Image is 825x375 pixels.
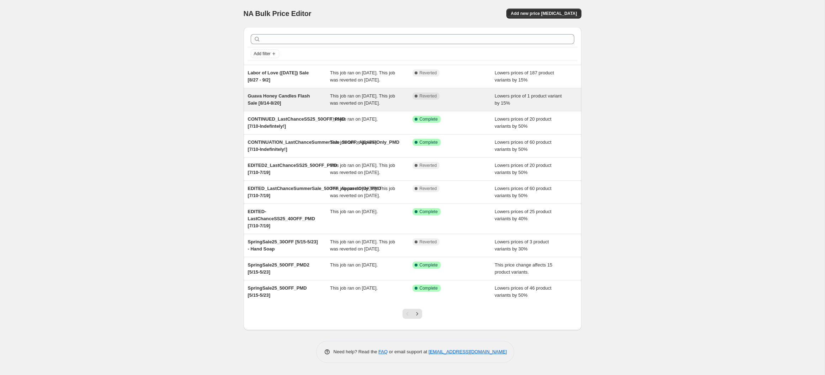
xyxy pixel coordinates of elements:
[254,51,271,57] span: Add filter
[511,11,577,16] span: Add new price [MEDICAL_DATA]
[330,262,378,268] span: This job ran on [DATE].
[420,93,437,99] span: Reverted
[330,139,378,145] span: This job ran on [DATE].
[506,9,581,19] button: Add new price [MEDICAL_DATA]
[495,209,552,221] span: Lowers prices of 25 product variants by 40%
[420,116,438,122] span: Complete
[495,239,549,252] span: Lowers prices of 3 product variants by 30%
[334,349,379,354] span: Need help? Read the
[495,70,554,83] span: Lowers prices of 187 product variants by 15%
[378,349,388,354] a: FAQ
[495,285,552,298] span: Lowers prices of 46 product variants by 50%
[248,70,309,83] span: Labor of Love ([DATE]) Sale [8/27 - 9/2]
[495,116,552,129] span: Lowers prices of 20 product variants by 50%
[330,209,378,214] span: This job ran on [DATE].
[248,209,315,228] span: EDITED-LastChanceSS25_40OFF_PMD [7/10-7/19]
[248,93,310,106] span: Guava Honey Candles Flash Sale [8/14-8/20]
[330,239,395,252] span: This job ran on [DATE]. This job was reverted on [DATE].
[420,186,437,191] span: Reverted
[495,163,552,175] span: Lowers prices of 20 product variants by 50%
[420,239,437,245] span: Reverted
[330,93,395,106] span: This job ran on [DATE]. This job was reverted on [DATE].
[248,262,309,275] span: SpringSale25_50OFF_PMD﻿2 [5/15-5/23]
[420,70,437,76] span: Reverted
[248,163,337,175] span: EDITED2_LastChanceSS25_50OFF_PMD [7/10-7/19]
[248,239,318,252] span: SpringSale25_30OFF [5/15-5/23] - Hand Soap
[412,309,422,319] button: Next
[248,139,400,152] span: CONTINUATION_LastChanceSummerSale_50OFF_ApparelOnly_PMD [7/10-Indefinitely!]
[248,186,382,198] span: EDITED_LastChanceSummerSale_50OFF_ApparelOnly_PMD [7/10-7/19]
[420,209,438,215] span: Complete
[330,186,395,198] span: This job ran on [DATE]. This job was reverted on [DATE].
[244,10,312,17] span: NA Bulk Price Editor
[420,139,438,145] span: Complete
[248,116,345,129] span: CONTINUED_LastChanceSS25_50OFF_PMD [7/10-Indefintely!]
[330,116,378,122] span: This job ran on [DATE].
[251,49,279,58] button: Add filter
[495,186,552,198] span: Lowers prices of 60 product variants by 50%
[495,262,552,275] span: This price change affects 15 product variants.
[495,93,562,106] span: Lowers price of 1 product variant by 15%
[330,285,378,291] span: This job ran on [DATE].
[330,163,395,175] span: This job ran on [DATE]. This job was reverted on [DATE].
[429,349,507,354] a: [EMAIL_ADDRESS][DOMAIN_NAME]
[388,349,429,354] span: or email support at
[330,70,395,83] span: This job ran on [DATE]. This job was reverted on [DATE].
[420,285,438,291] span: Complete
[495,139,552,152] span: Lowers prices of 60 product variants by 50%
[420,262,438,268] span: Complete
[403,309,422,319] nav: Pagination
[420,163,437,168] span: Reverted
[248,285,307,298] span: SpringSale25_50OFF_PMD﻿ [5/15-5/23]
